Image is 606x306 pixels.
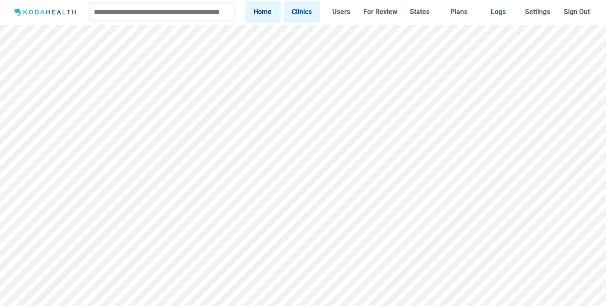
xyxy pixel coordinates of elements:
[402,1,438,22] a: States
[480,1,516,22] a: Logs
[441,1,477,22] a: Plans
[245,1,281,22] a: Home
[362,1,398,22] a: For Review
[284,1,320,22] a: Clinics
[559,1,594,22] button: Sign Out
[323,1,359,22] a: Users
[519,1,555,22] a: Settings
[12,7,80,17] img: Logo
